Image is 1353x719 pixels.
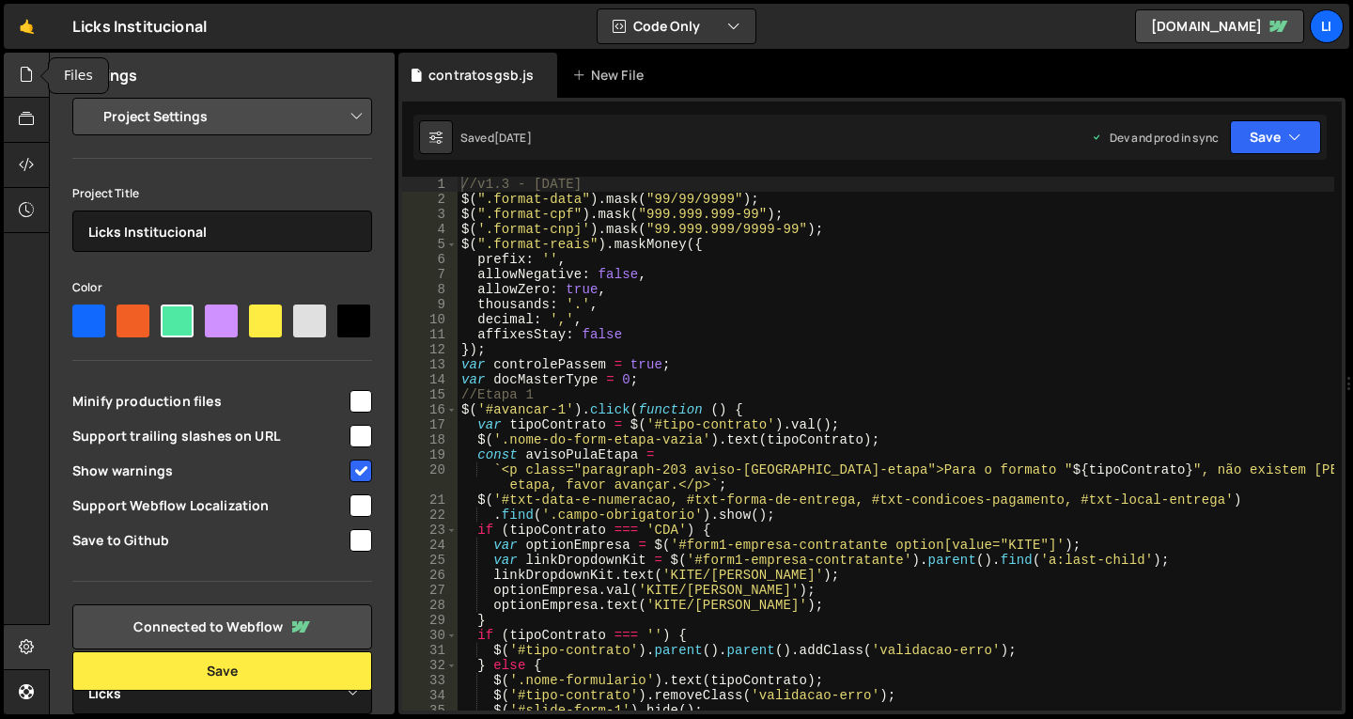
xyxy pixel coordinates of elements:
[402,357,458,372] div: 13
[1310,9,1344,43] a: Li
[72,604,372,649] a: Connected to Webflow
[402,598,458,613] div: 28
[402,492,458,508] div: 21
[402,538,458,553] div: 24
[402,207,458,222] div: 3
[402,613,458,628] div: 29
[402,297,458,312] div: 9
[402,568,458,583] div: 26
[402,252,458,267] div: 6
[402,643,458,658] div: 31
[402,342,458,357] div: 12
[402,387,458,402] div: 15
[428,66,534,85] div: contratosgsb.js
[402,673,458,688] div: 33
[402,327,458,342] div: 11
[72,651,372,691] button: Save
[1091,130,1219,146] div: Dev and prod in sync
[402,432,458,447] div: 18
[402,237,458,252] div: 5
[402,222,458,237] div: 4
[1230,120,1321,154] button: Save
[72,184,139,203] label: Project Title
[402,688,458,703] div: 34
[402,658,458,673] div: 32
[72,211,372,252] input: Project name
[402,462,458,492] div: 20
[72,392,347,411] span: Minify production files
[402,417,458,432] div: 17
[49,58,108,93] div: Files
[402,628,458,643] div: 30
[402,447,458,462] div: 19
[402,553,458,568] div: 25
[402,312,458,327] div: 10
[72,496,347,515] span: Support Webflow Localization
[598,9,755,43] button: Code Only
[402,177,458,192] div: 1
[402,508,458,523] div: 22
[402,523,458,538] div: 23
[72,15,207,38] div: Licks Institucional
[402,703,458,718] div: 35
[72,531,347,550] span: Save to Github
[572,66,651,85] div: New File
[72,427,347,445] span: Support trailing slashes on URL
[402,402,458,417] div: 16
[402,267,458,282] div: 7
[4,4,50,49] a: 🤙
[72,278,102,297] label: Color
[402,372,458,387] div: 14
[494,130,532,146] div: [DATE]
[402,282,458,297] div: 8
[402,583,458,598] div: 27
[402,192,458,207] div: 2
[1135,9,1304,43] a: [DOMAIN_NAME]
[72,461,347,480] span: Show warnings
[460,130,532,146] div: Saved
